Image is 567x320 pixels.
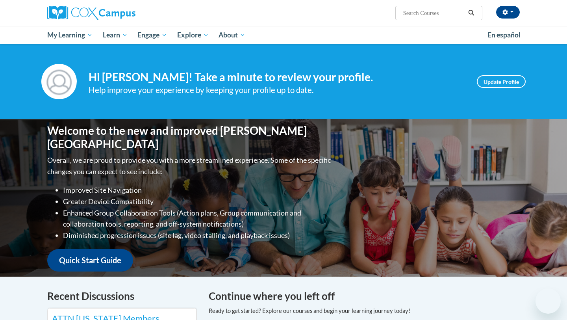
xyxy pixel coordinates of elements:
li: Enhanced Group Collaboration Tools (Action plans, Group communication and collaboration tools, re... [63,207,333,230]
h1: Welcome to the new and improved [PERSON_NAME][GEOGRAPHIC_DATA] [47,124,333,151]
p: Overall, we are proud to provide you with a more streamlined experience. Some of the specific cha... [47,154,333,177]
a: En español [482,27,526,43]
img: Profile Image [41,64,77,99]
li: Improved Site Navigation [63,184,333,196]
li: Greater Device Compatibility [63,196,333,207]
span: Learn [103,30,128,40]
img: Cox Campus [47,6,135,20]
button: Account Settings [496,6,520,19]
h4: Hi [PERSON_NAME]! Take a minute to review your profile. [89,71,465,84]
span: Engage [137,30,167,40]
a: Update Profile [477,75,526,88]
a: About [214,26,251,44]
span: En español [487,31,521,39]
h4: Continue where you left off [209,288,520,304]
button: Search [465,8,477,18]
span: Explore [177,30,209,40]
li: Diminished progression issues (site lag, video stalling, and playback issues) [63,230,333,241]
div: Help improve your experience by keeping your profile up to date. [89,84,465,97]
a: Quick Start Guide [47,249,133,272]
a: Cox Campus [47,6,197,20]
a: Explore [172,26,214,44]
a: Engage [132,26,172,44]
span: About [219,30,245,40]
iframe: Button to launch messaging window [535,288,561,314]
div: Main menu [35,26,532,44]
h4: Recent Discussions [47,288,197,304]
a: Learn [98,26,133,44]
a: My Learning [42,26,98,44]
span: My Learning [47,30,93,40]
input: Search Courses [402,8,465,18]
